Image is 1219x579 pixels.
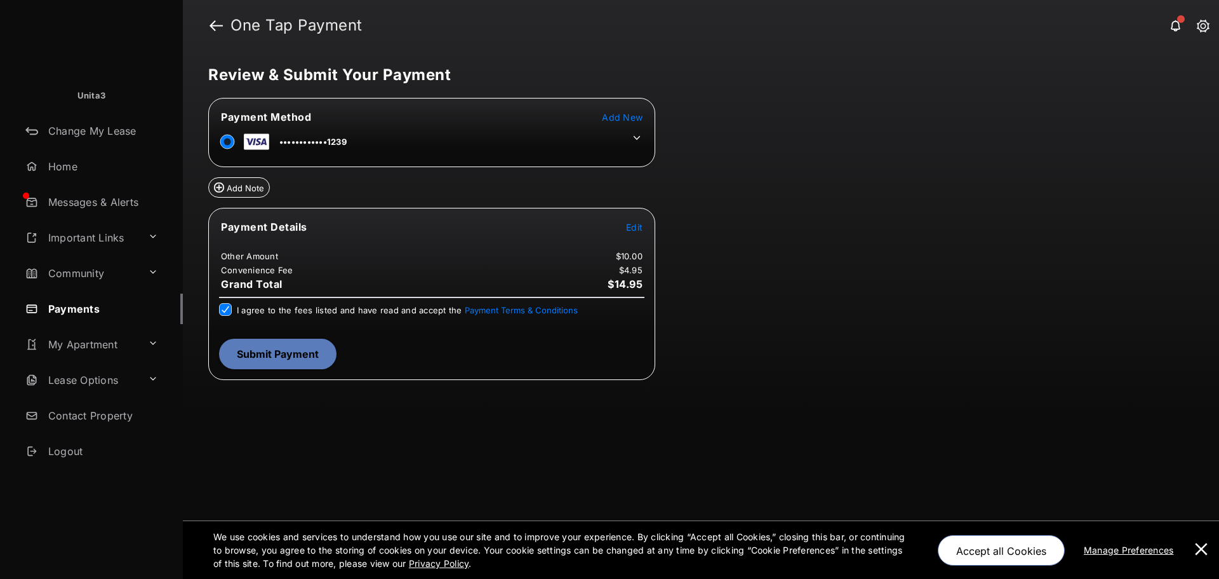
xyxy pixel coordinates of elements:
[230,18,363,33] strong: One Tap Payment
[618,264,643,276] td: $4.95
[208,177,270,198] button: Add Note
[626,222,643,233] span: Edit
[20,258,143,289] a: Community
[602,112,643,123] span: Add New
[279,137,347,147] span: ••••••••••••1239
[219,339,336,369] button: Submit Payment
[20,436,183,467] a: Logout
[20,187,183,217] a: Messages & Alerts
[77,90,106,102] p: Unita3
[20,329,143,360] a: My Apartment
[20,151,183,182] a: Home
[20,365,143,395] a: Lease Options
[221,111,311,123] span: Payment Method
[602,111,643,123] button: Add New
[626,221,643,233] button: Edit
[208,67,1183,83] h5: Review & Submit Your Payment
[20,116,183,146] a: Change My Lease
[221,278,283,290] span: Grand Total
[20,294,183,324] a: Payments
[615,250,644,262] td: $10.00
[938,535,1065,566] button: Accept all Cookies
[221,221,307,233] span: Payment Details
[220,250,279,262] td: Other Amount
[465,305,578,315] button: I agree to the fees listed and have read and accept the
[237,305,578,315] span: I agree to the fees listed and have read and accept the
[409,558,469,569] u: Privacy Policy
[20,400,183,431] a: Contact Property
[608,278,643,290] span: $14.95
[1084,545,1179,555] u: Manage Preferences
[20,222,143,253] a: Important Links
[220,264,294,276] td: Convenience Fee
[213,530,911,570] p: We use cookies and services to understand how you use our site and to improve your experience. By...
